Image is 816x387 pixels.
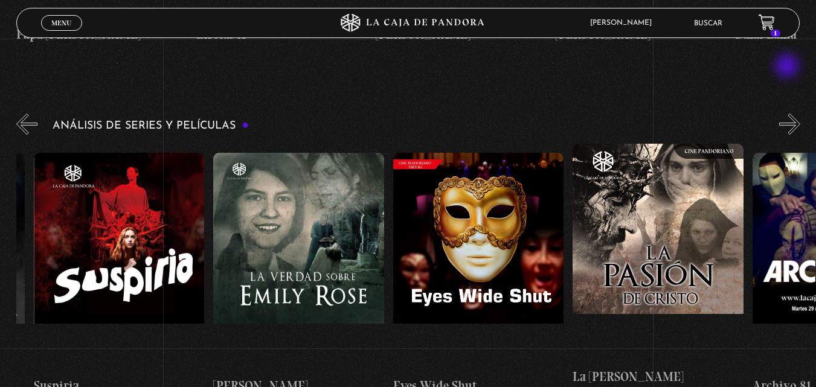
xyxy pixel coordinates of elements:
a: 1 [759,14,775,31]
h4: Papa [PERSON_NAME] [16,25,187,44]
span: Menu [51,19,71,27]
span: Cerrar [47,30,75,38]
button: Next [779,114,800,135]
a: Buscar [694,20,722,27]
h3: Análisis de series y películas [53,120,249,132]
button: Previous [16,114,37,135]
span: [PERSON_NAME] [584,19,664,27]
span: 1 [771,30,780,37]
